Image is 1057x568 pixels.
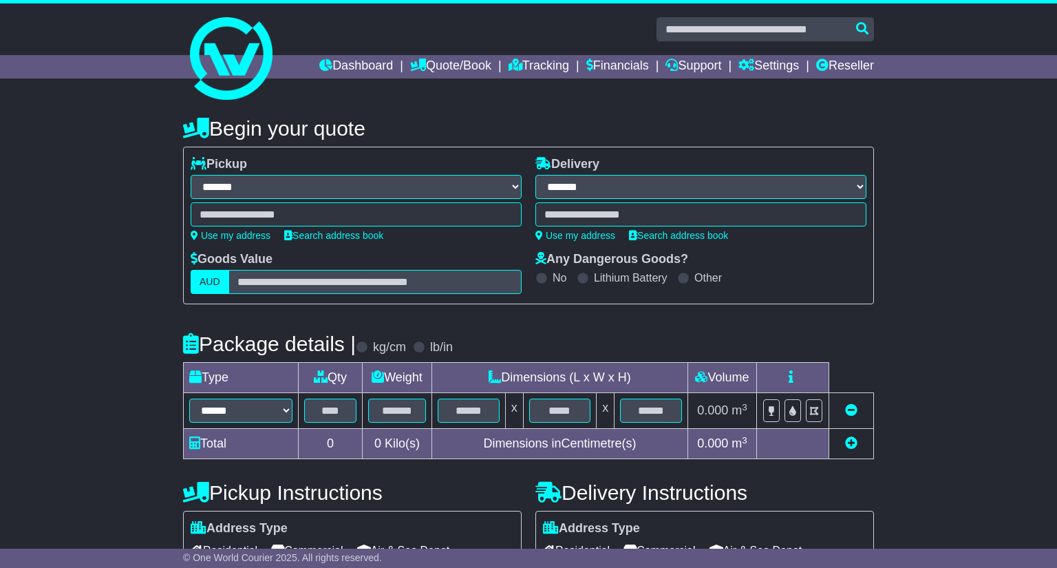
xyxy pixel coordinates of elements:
[742,435,747,445] sup: 3
[191,230,270,241] a: Use my address
[694,271,722,284] label: Other
[431,429,687,459] td: Dimensions in Centimetre(s)
[543,540,610,561] span: Residential
[191,157,247,172] label: Pickup
[357,540,450,561] span: Air & Sea Depot
[535,230,615,241] a: Use my address
[319,55,393,78] a: Dashboard
[284,230,383,241] a: Search address book
[184,363,299,393] td: Type
[597,393,615,429] td: x
[430,340,453,355] label: lb/in
[184,429,299,459] td: Total
[410,55,491,78] a: Quote/Book
[183,552,382,563] span: © One World Courier 2025. All rights reserved.
[732,403,747,417] span: m
[299,429,363,459] td: 0
[183,481,522,504] h4: Pickup Instructions
[535,481,874,504] h4: Delivery Instructions
[665,55,721,78] a: Support
[363,429,432,459] td: Kilo(s)
[191,521,288,536] label: Address Type
[623,540,695,561] span: Commercial
[553,271,566,284] label: No
[191,270,229,294] label: AUD
[183,117,874,140] h4: Begin your quote
[191,252,273,267] label: Goods Value
[373,340,406,355] label: kg/cm
[271,540,343,561] span: Commercial
[629,230,728,241] a: Search address book
[816,55,874,78] a: Reseller
[697,436,728,450] span: 0.000
[431,363,687,393] td: Dimensions (L x W x H)
[742,402,747,412] sup: 3
[509,55,569,78] a: Tracking
[845,436,857,450] a: Add new item
[363,363,432,393] td: Weight
[191,540,257,561] span: Residential
[543,521,640,536] label: Address Type
[594,271,668,284] label: Lithium Battery
[586,55,649,78] a: Financials
[299,363,363,393] td: Qty
[505,393,523,429] td: x
[183,333,356,355] h4: Package details |
[374,436,381,450] span: 0
[732,436,747,450] span: m
[709,540,802,561] span: Air & Sea Depot
[535,157,599,172] label: Delivery
[687,363,756,393] td: Volume
[535,252,688,267] label: Any Dangerous Goods?
[845,403,857,417] a: Remove this item
[697,403,728,417] span: 0.000
[738,55,799,78] a: Settings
